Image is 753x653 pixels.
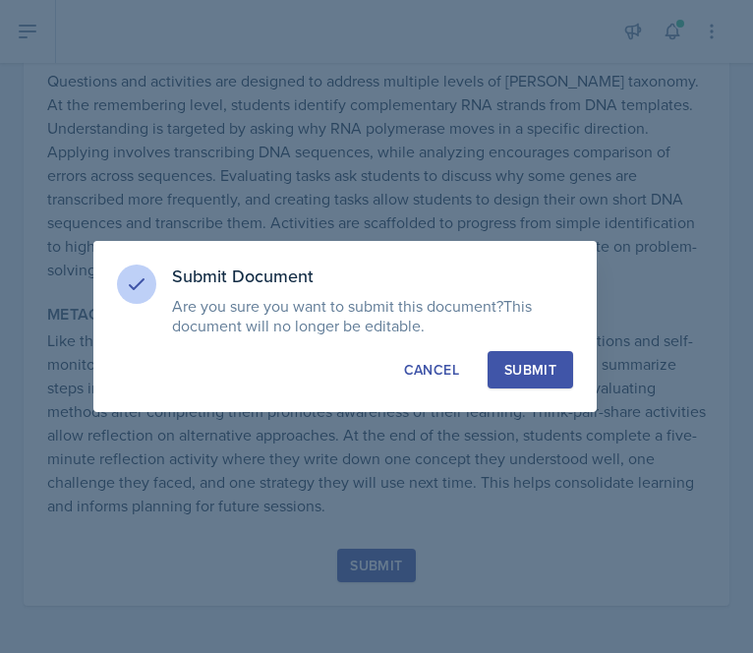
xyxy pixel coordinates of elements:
div: Submit [504,360,556,380]
span: This document will no longer be editable. [172,295,532,336]
div: Cancel [404,360,459,380]
h3: Submit Document [172,265,573,288]
button: Submit [488,351,573,388]
button: Cancel [387,351,476,388]
p: Are you sure you want to submit this document? [172,296,573,335]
